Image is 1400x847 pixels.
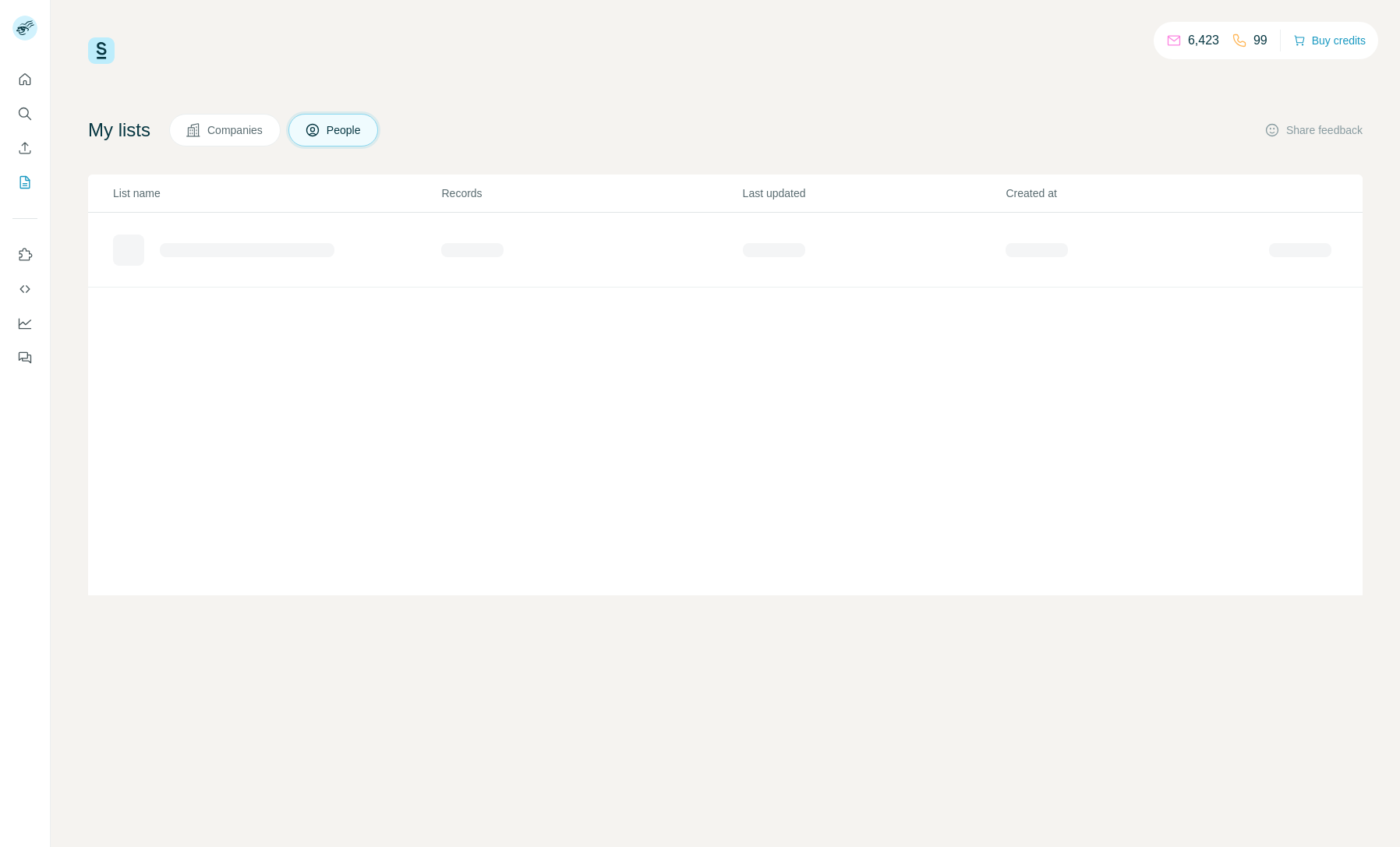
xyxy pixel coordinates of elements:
button: Search [12,100,37,128]
button: Buy credits [1293,30,1366,51]
p: Last updated [743,185,1005,201]
button: Quick start [12,65,37,94]
button: Use Surfe on LinkedIn [12,241,37,269]
h4: My lists [88,118,150,143]
p: 99 [1253,31,1267,50]
button: Enrich CSV [12,134,37,162]
p: 6,423 [1188,31,1219,50]
span: Companies [207,122,264,138]
p: Records [441,185,741,201]
p: List name [113,185,440,201]
button: Share feedback [1264,122,1363,138]
button: My lists [12,168,37,196]
img: Surfe Logo [88,37,115,64]
span: People [327,122,362,138]
button: Use Surfe API [12,275,37,303]
button: Feedback [12,344,37,372]
button: Dashboard [12,309,37,337]
p: Created at [1006,185,1267,201]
